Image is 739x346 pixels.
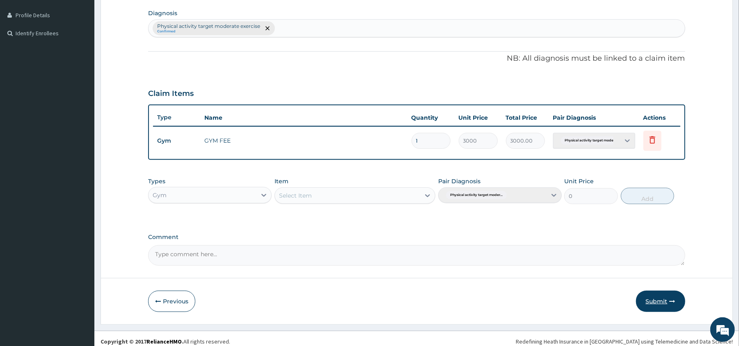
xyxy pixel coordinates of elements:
button: Submit [636,291,685,312]
th: Actions [639,109,680,126]
textarea: Type your message and hit 'Enter' [4,224,156,253]
h3: Claim Items [148,89,194,98]
span: We're online! [48,103,113,186]
th: Type [153,110,200,125]
label: Unit Price [564,177,594,185]
a: RelianceHMO [146,338,182,345]
button: Previous [148,291,195,312]
label: Types [148,178,165,185]
th: Quantity [407,109,455,126]
th: Name [200,109,407,126]
label: Diagnosis [148,9,177,17]
div: Redefining Heath Insurance in [GEOGRAPHIC_DATA] using Telemedicine and Data Science! [516,337,733,346]
strong: Copyright © 2017 . [101,338,183,345]
div: Gym [153,191,167,199]
div: Select Item [279,191,312,200]
label: Comment [148,234,685,241]
td: Gym [153,133,200,148]
th: Total Price [502,109,549,126]
td: GYM FEE [200,132,407,149]
div: Minimize live chat window [135,4,154,24]
div: Chat with us now [43,46,138,57]
label: Pair Diagnosis [438,177,480,185]
th: Unit Price [455,109,502,126]
th: Pair Diagnosis [549,109,639,126]
img: d_794563401_company_1708531726252_794563401 [15,41,33,61]
label: Item [275,177,288,185]
button: Add [621,188,675,204]
p: NB: All diagnosis must be linked to a claim item [148,53,685,64]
